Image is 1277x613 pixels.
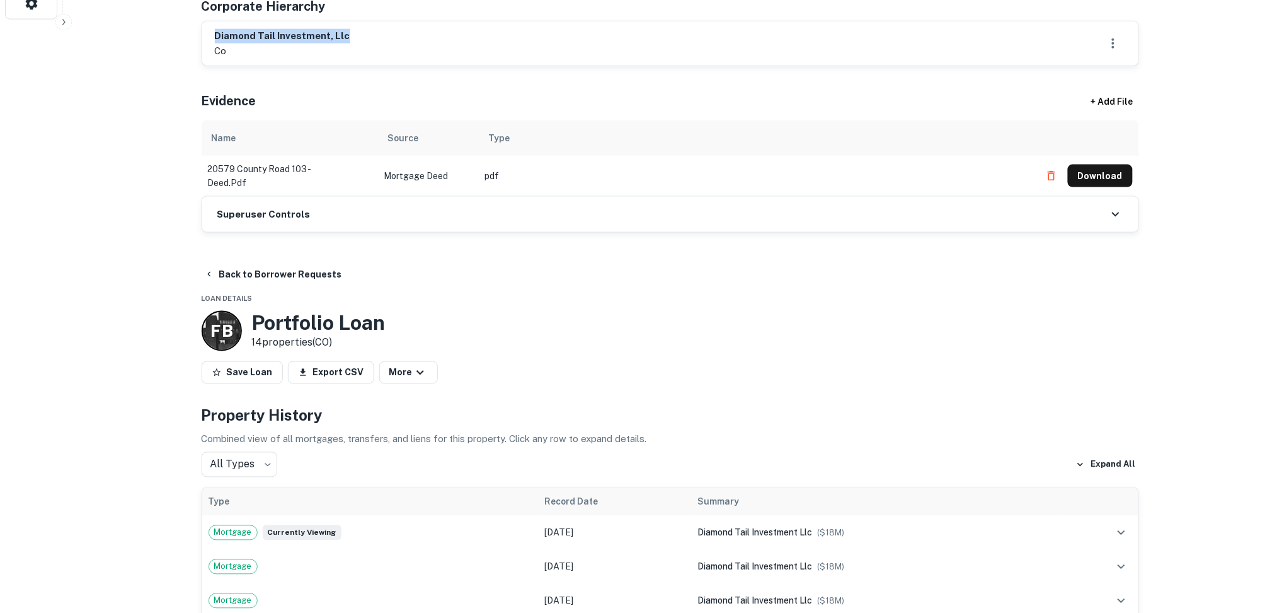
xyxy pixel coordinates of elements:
h6: diamond tail investment, llc [215,29,350,44]
div: Type [489,131,510,146]
span: Loan Details [202,295,253,303]
button: Back to Borrower Requests [199,263,347,286]
div: + Add File [1068,90,1157,113]
span: ($ 18M ) [817,528,844,538]
button: More [379,361,438,384]
button: Export CSV [288,361,374,384]
p: 14 properties (CO) [252,336,386,351]
th: Summary [691,488,1060,516]
td: Mortgage Deed [378,156,479,196]
th: Type [479,120,1034,156]
button: Download [1068,165,1133,187]
p: co [215,44,350,59]
iframe: Chat Widget [1214,512,1277,573]
p: F B [211,319,232,344]
td: [DATE] [538,516,691,550]
th: Record Date [538,488,691,516]
div: scrollable content [202,120,1139,196]
h3: Portfolio Loan [252,312,386,336]
a: F B [202,311,242,351]
button: Expand All [1073,455,1139,474]
span: Mortgage [209,527,257,539]
div: All Types [202,452,277,477]
span: ($ 18M ) [817,597,844,606]
button: Delete file [1040,166,1063,186]
h5: Evidence [202,91,256,110]
h4: Property History [202,404,1139,427]
span: diamond tail investment llc [697,562,812,572]
th: Name [202,120,378,156]
span: diamond tail investment llc [697,596,812,606]
button: expand row [1111,556,1132,578]
span: diamond tail investment llc [697,528,812,538]
p: Combined view of all mortgages, transfers, and liens for this property. Click any row to expand d... [202,432,1139,447]
span: Mortgage [209,561,257,573]
td: 20579 county road 103 - deed.pdf [202,156,378,196]
th: Type [202,488,539,516]
th: Source [378,120,479,156]
div: Name [212,131,236,146]
span: ($ 18M ) [817,563,844,572]
button: Save Loan [202,361,283,384]
span: Mortgage [209,595,257,607]
td: pdf [479,156,1034,196]
button: expand row [1111,590,1132,612]
div: Source [388,131,419,146]
span: Currently viewing [263,525,341,540]
td: [DATE] [538,550,691,584]
h6: Superuser Controls [217,207,311,222]
button: expand row [1111,522,1132,544]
